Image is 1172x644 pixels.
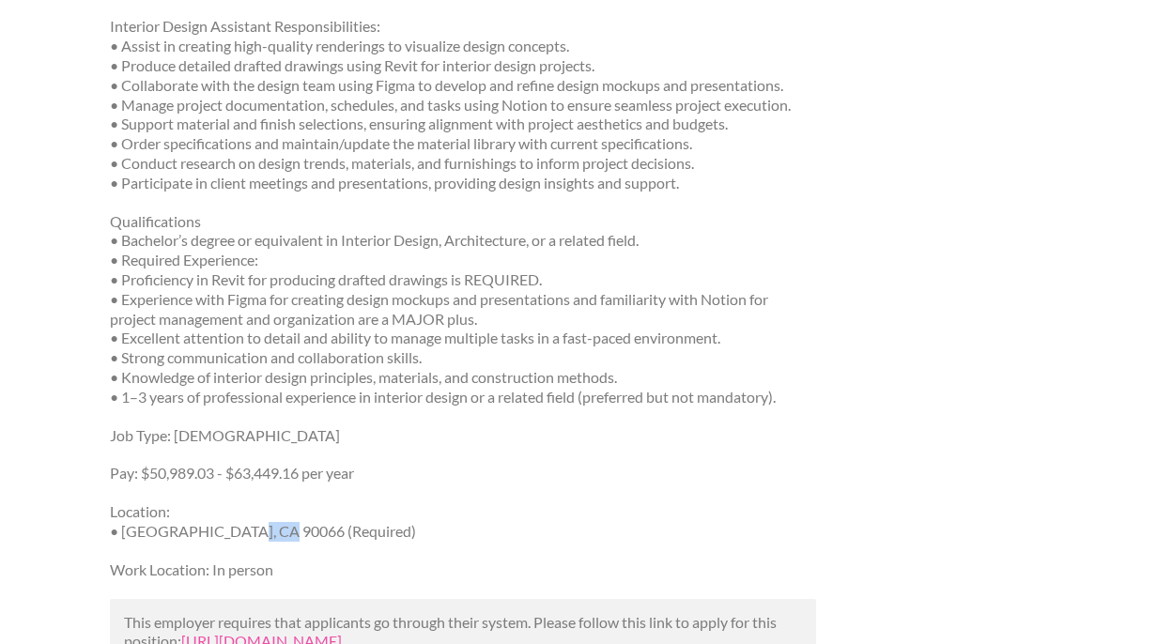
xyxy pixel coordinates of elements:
[110,17,817,192] p: Interior Design Assistant Responsibilities: • Assist in creating high-quality renderings to visua...
[110,212,817,407] p: Qualifications • Bachelor’s degree or equivalent in Interior Design, Architecture, or a related f...
[110,426,817,446] p: Job Type: [DEMOGRAPHIC_DATA]
[110,464,817,483] p: Pay: $50,989.03 - $63,449.16 per year
[110,560,817,580] p: Work Location: In person
[110,502,817,542] p: Location: • [GEOGRAPHIC_DATA], CA 90066 (Required)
